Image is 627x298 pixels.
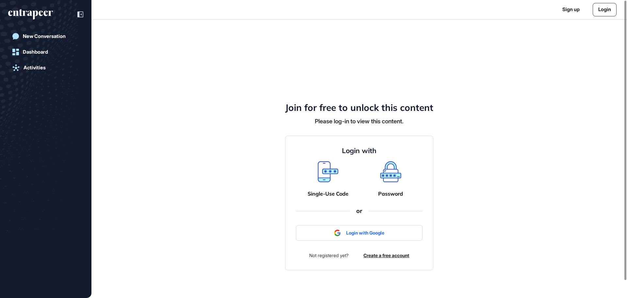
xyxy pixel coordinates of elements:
[23,49,48,55] div: Dashboard
[285,102,433,113] h4: Join for free to unlock this content
[378,191,403,197] a: Password
[593,3,617,16] a: Login
[315,117,404,125] div: Please log-in to view this content.
[350,207,369,215] div: or
[308,191,348,197] a: Single-Use Code
[23,33,66,39] div: New Conversation
[24,65,46,71] div: Activities
[363,252,409,259] a: Create a free account
[8,9,53,20] div: entrapeer-logo
[309,251,348,259] div: Not registered yet?
[562,6,580,13] a: Sign up
[342,147,377,155] h4: Login with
